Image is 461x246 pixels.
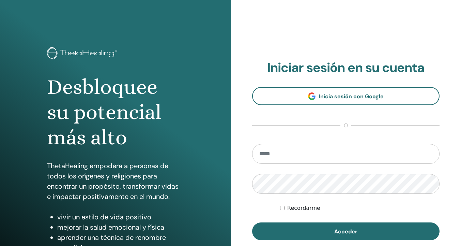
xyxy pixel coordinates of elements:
span: Inicia sesión con Google [319,93,384,100]
button: Acceder [252,222,440,240]
div: Mantenerme autenticado indefinidamente o hasta cerrar la sesión manualmente [280,204,440,212]
h2: Iniciar sesión en su cuenta [252,60,440,76]
li: vivir un estilo de vida positivo [57,212,184,222]
li: mejorar la salud emocional y física [57,222,184,232]
h1: Desbloquee su potencial más alto [47,74,184,150]
span: o [340,121,351,130]
p: ThetaHealing empodera a personas de todos los orígenes y religiones para encontrar un propósito, ... [47,161,184,202]
a: Inicia sesión con Google [252,87,440,105]
span: Acceder [334,228,357,235]
label: Recordarme [287,204,320,212]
